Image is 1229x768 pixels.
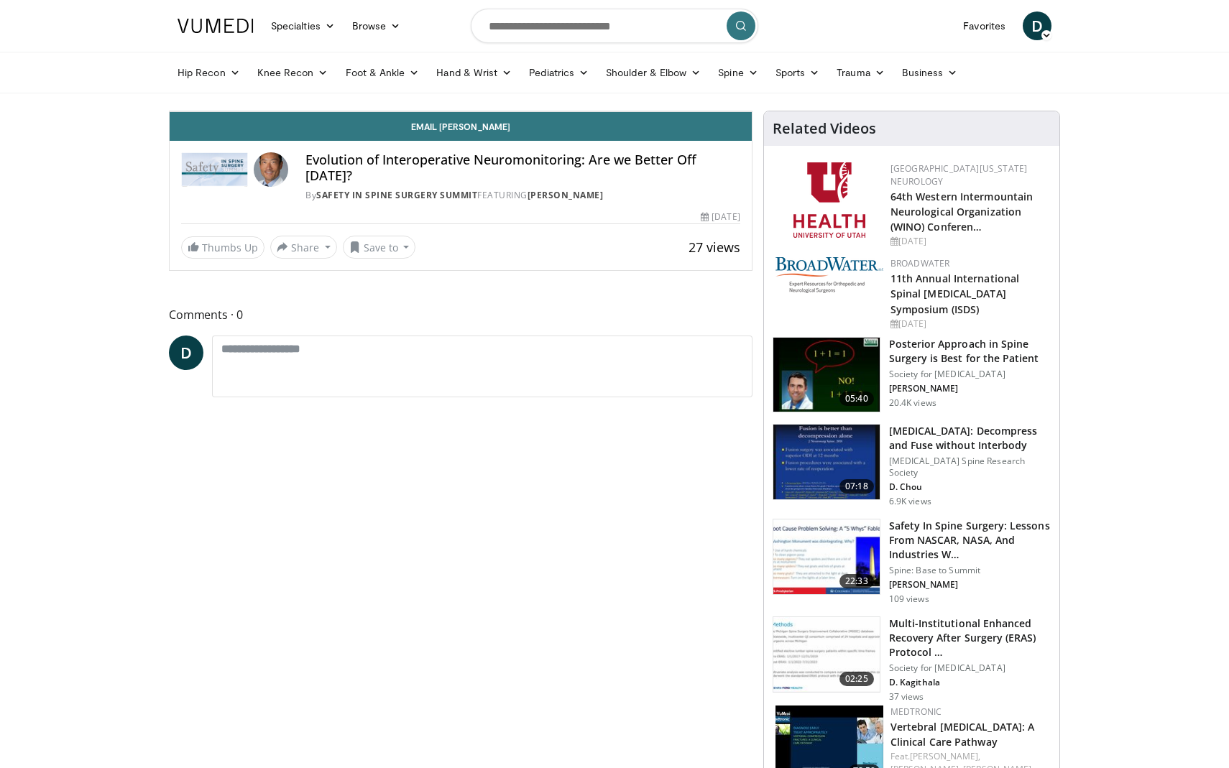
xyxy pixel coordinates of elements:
a: Trauma [828,58,893,87]
span: 07:18 [839,479,874,494]
a: 02:25 Multi-Institutional Enhanced Recovery After Surgery (ERAS) Protocol … Society for [MEDICAL_... [773,616,1051,703]
a: Medtronic [890,705,942,718]
h4: Related Videos [773,120,876,137]
img: 3b6f0384-b2b2-4baa-b997-2e524ebddc4b.150x105_q85_crop-smart_upscale.jpg [773,338,880,412]
img: 05c2a676-a450-41f3-b358-da3da3bc670f.150x105_q85_crop-smart_upscale.jpg [773,519,880,594]
div: [DATE] [890,318,1048,330]
video-js: Video Player [170,111,752,112]
a: Browse [344,11,410,40]
a: Spine [709,58,766,87]
img: f6362829-b0a3-407d-a044-59546adfd345.png.150x105_q85_autocrop_double_scale_upscale_version-0.2.png [793,162,865,238]
a: Hip Recon [169,58,249,87]
h3: Safety In Spine Surgery: Lessons From NASCAR, NASA, And Industries W… [889,519,1051,562]
a: D [1023,11,1051,40]
a: [GEOGRAPHIC_DATA][US_STATE] Neurology [890,162,1028,188]
p: 37 views [889,691,924,703]
img: VuMedi Logo [178,19,254,33]
h3: Multi-Institutional Enhanced Recovery After Surgery (ERAS) Protocol … [889,616,1051,660]
a: D [169,336,203,370]
span: 27 views [689,239,740,256]
a: Knee Recon [249,58,337,87]
a: Pediatrics [520,58,597,87]
span: 02:25 [839,672,874,686]
p: [PERSON_NAME] [889,579,1051,591]
p: Spine: Base to Summit [889,565,1051,576]
a: Favorites [954,11,1014,40]
a: [PERSON_NAME] [528,189,604,201]
a: Shoulder & Elbow [597,58,709,87]
a: Specialties [262,11,344,40]
img: 2aa88175-4d87-4824-b987-90003223ad6d.png.150x105_q85_autocrop_double_scale_upscale_version-0.2.png [775,257,883,293]
a: Sports [767,58,829,87]
span: Comments 0 [169,305,752,324]
p: [PERSON_NAME] [889,383,1051,394]
p: Society for [MEDICAL_DATA] [889,369,1051,380]
img: 785aecf9-5be3-4baa-a25b-874d478500c1.150x105_q85_crop-smart_upscale.jpg [773,617,880,692]
a: Foot & Ankle [337,58,428,87]
input: Search topics, interventions [471,9,758,43]
button: Share [270,236,337,259]
h3: [MEDICAL_DATA]: Decompress and Fuse without Interbody [889,424,1051,453]
span: 05:40 [839,392,874,406]
h4: Evolution of Interoperative Neuromonitoring: Are we Better Off [DATE]? [305,152,740,183]
div: By FEATURING [305,189,740,202]
img: Avatar [254,152,288,187]
a: [PERSON_NAME], [910,750,980,762]
a: 07:18 [MEDICAL_DATA]: Decompress and Fuse without Interbody [MEDICAL_DATA] Spine Research Society... [773,424,1051,507]
img: Safety in Spine Surgery Summit [181,152,248,187]
a: Thumbs Up [181,236,264,259]
p: 109 views [889,593,929,605]
a: 22:33 Safety In Spine Surgery: Lessons From NASCAR, NASA, And Industries W… Spine: Base to Summit... [773,519,1051,605]
img: 97801bed-5de1-4037-bed6-2d7170b090cf.150x105_q85_crop-smart_upscale.jpg [773,425,880,499]
p: 20.4K views [889,397,936,409]
a: Vertebral [MEDICAL_DATA]: A Clinical Care Pathway [890,720,1035,749]
p: Society for [MEDICAL_DATA] [889,662,1051,674]
a: 05:40 Posterior Approach in Spine Surgery is Best for the Patient Society for [MEDICAL_DATA] [PER... [773,337,1051,413]
a: Safety in Spine Surgery Summit [316,189,477,201]
a: 11th Annual International Spinal [MEDICAL_DATA] Symposium (ISDS) [890,272,1020,315]
button: Save to [343,236,416,259]
p: D. Chou [889,481,1051,493]
p: 6.9K views [889,496,931,507]
p: [MEDICAL_DATA] Spine Research Society [889,455,1051,478]
a: Business [893,58,967,87]
a: Email [PERSON_NAME] [170,112,752,141]
a: BroadWater [890,257,950,269]
div: [DATE] [890,235,1048,248]
a: 64th Western Intermountain Neurological Organization (WINO) Conferen… [890,190,1034,233]
a: Hand & Wrist [428,58,520,87]
h3: Posterior Approach in Spine Surgery is Best for the Patient [889,337,1051,366]
p: D. Kagithala [889,677,1051,688]
span: 22:33 [839,574,874,588]
div: [DATE] [701,210,740,223]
